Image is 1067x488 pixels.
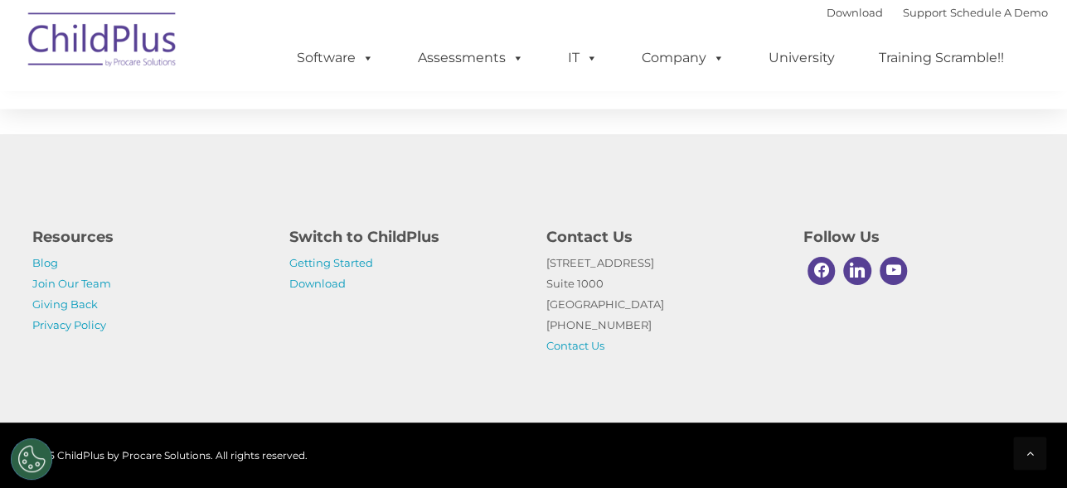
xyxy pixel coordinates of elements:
[546,339,604,352] a: Contact Us
[280,41,390,75] a: Software
[803,225,1035,249] h4: Follow Us
[230,177,301,190] span: Phone number
[20,449,308,461] span: © 2025 ChildPlus by Procare Solutions. All rights reserved.
[289,256,373,269] a: Getting Started
[827,6,1048,19] font: |
[875,253,912,289] a: Youtube
[839,253,875,289] a: Linkedin
[20,1,186,84] img: ChildPlus by Procare Solutions
[32,297,98,311] a: Giving Back
[903,6,947,19] a: Support
[289,225,521,249] h4: Switch to ChildPlus
[32,256,58,269] a: Blog
[752,41,851,75] a: University
[950,6,1048,19] a: Schedule A Demo
[803,253,840,289] a: Facebook
[32,225,264,249] h4: Resources
[11,438,52,480] button: Cookies Settings
[401,41,541,75] a: Assessments
[862,41,1021,75] a: Training Scramble!!
[230,109,281,122] span: Last name
[32,277,111,290] a: Join Our Team
[625,41,741,75] a: Company
[289,277,346,290] a: Download
[32,318,106,331] a: Privacy Policy
[546,225,778,249] h4: Contact Us
[827,6,883,19] a: Download
[546,253,778,356] p: [STREET_ADDRESS] Suite 1000 [GEOGRAPHIC_DATA] [PHONE_NUMBER]
[551,41,614,75] a: IT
